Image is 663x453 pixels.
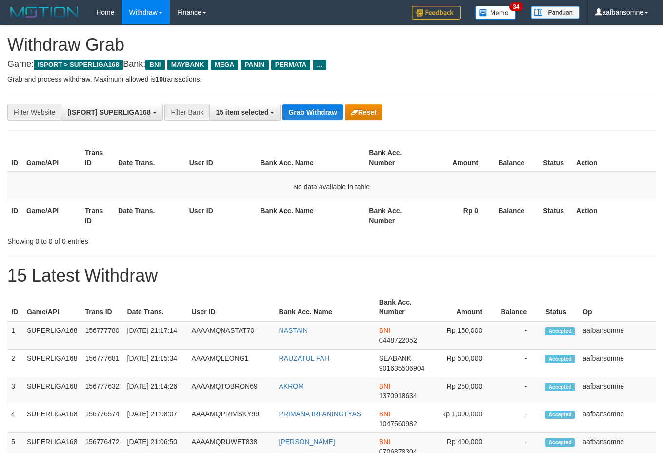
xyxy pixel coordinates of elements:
[542,293,579,321] th: Status
[188,350,275,377] td: AAAAMQLEONG1
[545,411,575,419] span: Accepted
[379,410,390,418] span: BNI
[23,405,81,433] td: SUPERLIGA168
[164,104,209,121] div: Filter Bank
[579,377,656,405] td: aafbansomne
[188,293,275,321] th: User ID
[572,202,656,229] th: Action
[431,350,497,377] td: Rp 500,000
[123,321,188,350] td: [DATE] 21:17:14
[7,232,269,246] div: Showing 0 to 0 of 0 entries
[7,35,656,55] h1: Withdraw Grab
[493,202,539,229] th: Balance
[379,438,390,446] span: BNI
[379,336,417,344] span: Copy 0448722052 to clipboard
[81,377,123,405] td: 156777632
[188,321,275,350] td: AAAAMQNASTAT70
[81,144,114,172] th: Trans ID
[423,202,493,229] th: Rp 0
[7,350,23,377] td: 2
[241,60,268,70] span: PANIN
[431,293,497,321] th: Amount
[579,350,656,377] td: aafbansomne
[257,202,365,229] th: Bank Acc. Name
[155,75,163,83] strong: 10
[114,202,185,229] th: Date Trans.
[185,144,257,172] th: User ID
[67,108,150,116] span: [ISPORT] SUPERLIGA168
[379,420,417,428] span: Copy 1047560982 to clipboard
[145,60,164,70] span: BNI
[545,438,575,447] span: Accepted
[7,104,61,121] div: Filter Website
[279,438,335,446] a: [PERSON_NAME]
[271,60,311,70] span: PERMATA
[123,350,188,377] td: [DATE] 21:15:34
[7,74,656,84] p: Grab and process withdraw. Maximum allowed is transactions.
[497,405,542,433] td: -
[167,60,208,70] span: MAYBANK
[379,392,417,400] span: Copy 1370918634 to clipboard
[7,172,656,202] td: No data available in table
[431,377,497,405] td: Rp 250,000
[539,202,572,229] th: Status
[379,382,390,390] span: BNI
[257,144,365,172] th: Bank Acc. Name
[81,293,123,321] th: Trans ID
[7,5,81,20] img: MOTION_logo.png
[123,377,188,405] td: [DATE] 21:14:26
[379,364,424,372] span: Copy 901635506904 to clipboard
[579,293,656,321] th: Op
[34,60,123,70] span: ISPORT > SUPERLIGA168
[81,321,123,350] td: 156777780
[23,293,81,321] th: Game/API
[579,405,656,433] td: aafbansomne
[497,377,542,405] td: -
[379,354,411,362] span: SEABANK
[545,383,575,391] span: Accepted
[7,321,23,350] td: 1
[423,144,493,172] th: Amount
[345,104,382,120] button: Reset
[545,327,575,335] span: Accepted
[431,321,497,350] td: Rp 150,000
[7,377,23,405] td: 3
[23,350,81,377] td: SUPERLIGA168
[22,202,81,229] th: Game/API
[497,321,542,350] td: -
[23,321,81,350] td: SUPERLIGA168
[509,2,522,11] span: 34
[375,293,431,321] th: Bank Acc. Number
[539,144,572,172] th: Status
[279,382,304,390] a: AKROM
[497,293,542,321] th: Balance
[497,350,542,377] td: -
[185,202,257,229] th: User ID
[431,405,497,433] td: Rp 1,000,000
[282,104,342,120] button: Grab Withdraw
[81,405,123,433] td: 156776574
[123,405,188,433] td: [DATE] 21:08:07
[279,327,308,334] a: NASTAIN
[7,144,22,172] th: ID
[7,405,23,433] td: 4
[81,202,114,229] th: Trans ID
[209,104,281,121] button: 15 item selected
[279,354,329,362] a: RAUZATUL FAH
[188,377,275,405] td: AAAAMQTOBRON69
[7,293,23,321] th: ID
[545,355,575,363] span: Accepted
[365,202,423,229] th: Bank Acc. Number
[572,144,656,172] th: Action
[216,108,268,116] span: 15 item selected
[412,6,461,20] img: Feedback.jpg
[379,327,390,334] span: BNI
[22,144,81,172] th: Game/API
[123,293,188,321] th: Date Trans.
[81,350,123,377] td: 156777681
[475,6,516,20] img: Button%20Memo.svg
[279,410,362,418] a: PRIMANA IRFANINGTYAS
[7,60,656,69] h4: Game: Bank:
[275,293,375,321] th: Bank Acc. Name
[7,266,656,286] h1: 15 Latest Withdraw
